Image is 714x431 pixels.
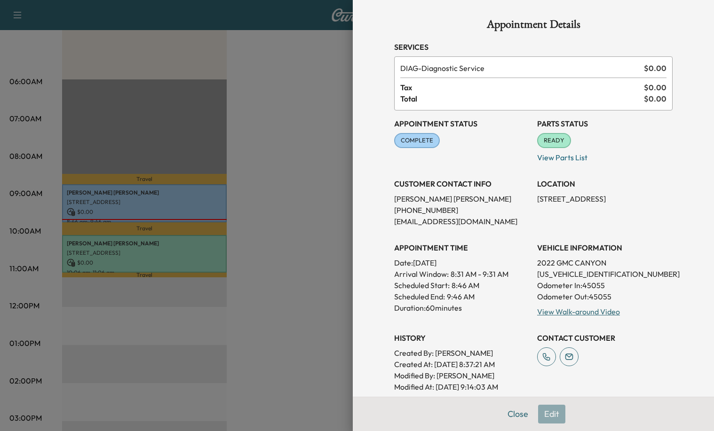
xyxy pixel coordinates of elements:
[394,359,530,370] p: Created At : [DATE] 8:37:21 AM
[537,178,673,189] h3: LOCATION
[447,291,475,302] p: 9:46 AM
[394,19,673,34] h1: Appointment Details
[537,332,673,344] h3: CONTACT CUSTOMER
[537,193,673,204] p: [STREET_ADDRESS]
[394,242,530,253] h3: APPOINTMENT TIME
[452,280,479,291] p: 8:46 AM
[537,242,673,253] h3: VEHICLE INFORMATION
[400,82,644,93] span: Tax
[394,193,530,204] p: [PERSON_NAME] [PERSON_NAME]
[394,216,530,227] p: [EMAIL_ADDRESS][DOMAIN_NAME]
[537,268,673,280] p: [US_VEHICLE_IDENTIFICATION_NUMBER]
[394,257,530,268] p: Date: [DATE]
[537,280,673,291] p: Odometer In: 45055
[451,268,508,280] span: 8:31 AM - 9:31 AM
[537,118,673,129] h3: Parts Status
[394,268,530,280] p: Arrival Window:
[400,63,640,74] span: Diagnostic Service
[394,41,673,53] h3: Services
[394,118,530,129] h3: Appointment Status
[537,291,673,302] p: Odometer Out: 45055
[394,204,530,216] p: [PHONE_NUMBER]
[394,302,530,313] p: Duration: 60 minutes
[537,257,673,268] p: 2022 GMC CANYON
[394,370,530,381] p: Modified By : [PERSON_NAME]
[394,347,530,359] p: Created By : [PERSON_NAME]
[501,405,534,423] button: Close
[395,136,439,145] span: COMPLETE
[644,82,666,93] span: $ 0.00
[394,280,450,291] p: Scheduled Start:
[538,136,570,145] span: READY
[394,291,445,302] p: Scheduled End:
[394,178,530,189] h3: CUSTOMER CONTACT INFO
[537,307,620,316] a: View Walk-around Video
[537,148,673,163] p: View Parts List
[644,63,666,74] span: $ 0.00
[394,332,530,344] h3: History
[644,93,666,104] span: $ 0.00
[400,93,644,104] span: Total
[394,381,530,392] p: Modified At : [DATE] 9:14:03 AM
